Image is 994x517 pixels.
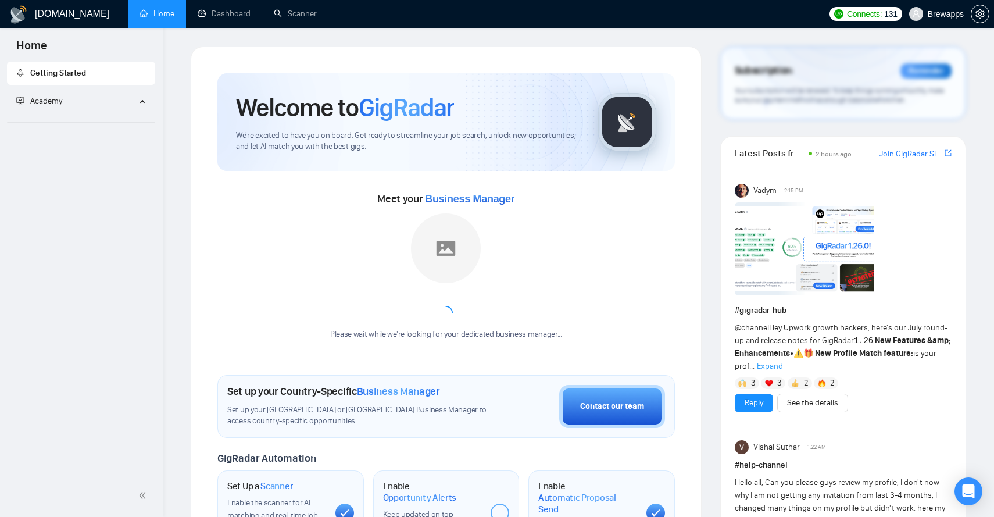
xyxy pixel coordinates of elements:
span: double-left [138,490,150,501]
span: user [912,10,920,18]
span: Meet your [377,192,514,205]
span: rocket [16,69,24,77]
span: Opportunity Alerts [383,492,457,504]
span: ⚠️ [793,348,803,358]
h1: # gigradar-hub [735,304,952,317]
a: Join GigRadar Slack Community [879,148,942,161]
strong: New Profile Match feature: [815,348,913,358]
code: 1.26 [854,336,874,345]
span: Subscription [735,61,792,81]
h1: Enable [383,480,482,503]
span: Academy [30,96,62,106]
h1: # help-channel [735,459,952,472]
img: upwork-logo.png [834,9,843,19]
li: Getting Started [7,62,155,85]
span: GigRadar Automation [217,452,316,465]
img: logo [9,5,28,24]
img: 🙌 [738,379,746,387]
h1: Set Up a [227,480,293,492]
h1: Set up your Country-Specific [227,385,440,398]
a: setting [971,9,989,19]
img: gigradar-logo.png [598,93,656,151]
span: Home [7,37,56,62]
a: Reply [745,397,763,409]
span: Business Manager [425,193,514,205]
span: 🎁 [803,348,813,358]
span: 3 [777,377,782,389]
span: Latest Posts from the GigRadar Community [735,146,805,161]
a: searchScanner [274,9,317,19]
img: 🔥 [818,379,826,387]
span: Getting Started [30,68,86,78]
button: setting [971,5,989,23]
strong: New Features &amp; Enhancements [735,336,952,358]
div: Contact our team [580,400,644,413]
img: 👍 [791,379,799,387]
span: loading [437,304,455,322]
span: Automatic Proposal Send [538,492,637,515]
div: Open Intercom Messenger [954,477,982,505]
span: Business Manager [357,385,440,398]
span: fund-projection-screen [16,97,24,105]
span: Vishal Suthar [753,441,800,454]
img: F09AC4U7ATU-image.png [735,202,874,295]
img: Vishal Suthar [735,440,749,454]
button: See the details [777,394,848,412]
img: ❤️ [765,379,773,387]
span: 1:22 AM [807,442,826,452]
span: We're excited to have you on board. Get ready to streamline your job search, unlock new opportuni... [236,130,580,152]
button: Contact our team [559,385,665,428]
span: 3 [751,377,756,389]
span: Set up your [GEOGRAPHIC_DATA] or [GEOGRAPHIC_DATA] Business Manager to access country-specific op... [227,405,490,427]
a: homeHome [140,9,174,19]
img: placeholder.png [411,213,481,283]
img: Vadym [735,184,749,198]
button: Reply [735,394,773,412]
span: 131 [884,8,897,20]
span: Expand [757,361,783,371]
span: Scanner [260,480,293,492]
span: Vadym [753,184,777,197]
span: Your subscription will be renewed. To keep things running smoothly, make sure your payment method... [735,86,944,105]
span: 2:15 PM [784,186,803,196]
span: export [945,148,952,158]
div: Reminder [900,63,952,79]
h1: Enable [538,480,637,515]
span: GigRadar [359,92,454,123]
span: Connects: [847,8,882,20]
span: 2 [830,377,835,389]
div: Please wait while we're looking for your dedicated business manager... [323,329,569,340]
span: 2 hours ago [816,150,852,158]
a: dashboardDashboard [198,9,251,19]
a: export [945,148,952,159]
span: @channel [735,323,769,333]
span: Hey Upwork growth hackers, here's our July round-up and release notes for GigRadar • is your prof... [735,323,952,371]
span: Academy [16,96,62,106]
a: See the details [787,397,838,409]
li: Academy Homepage [7,117,155,125]
h1: Welcome to [236,92,454,123]
span: 2 [804,377,809,389]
